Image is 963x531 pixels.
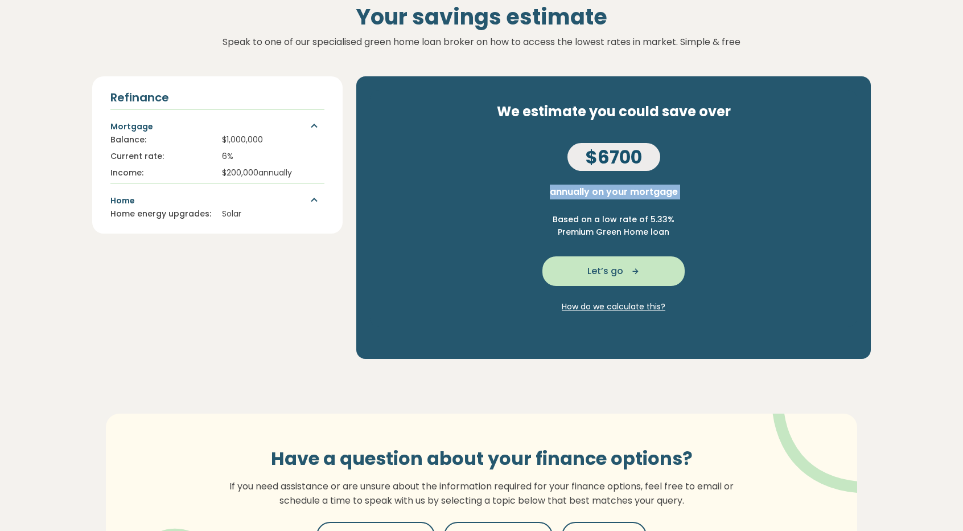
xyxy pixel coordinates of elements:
[92,4,871,30] h2: Your savings estimate
[222,208,324,220] div: Solar
[223,479,740,508] p: If you need assistance or are unsure about the information required for your finance options, fee...
[906,476,963,531] iframe: Chat Widget
[110,121,153,133] h5: Mortgage
[743,382,891,493] img: vector
[562,301,665,313] button: How do we calculate this?
[542,256,685,286] button: Let’s go
[223,448,740,469] h3: Have a question about your finance options?
[222,134,324,146] div: $ 1,000,000
[567,143,660,171] div: $ 6700
[550,185,678,199] p: annually on your mortgage
[222,150,324,162] div: 6%
[553,213,674,239] p: Based on a low rate of 5.33% Premium Green Home loan
[92,35,871,50] p: Speak to one of our specialised green home loan broker on how to access the lowest rates in marke...
[110,150,213,162] div: Current rate:
[110,134,213,146] div: Balance:
[110,167,213,179] div: Income:
[110,195,135,207] h5: Home
[222,167,324,179] div: $ 200,000 annually
[587,264,623,278] span: Let’s go
[110,208,213,220] div: Home energy upgrades:
[110,90,324,105] h4: Refinance
[497,104,731,120] h2: We estimate you could save over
